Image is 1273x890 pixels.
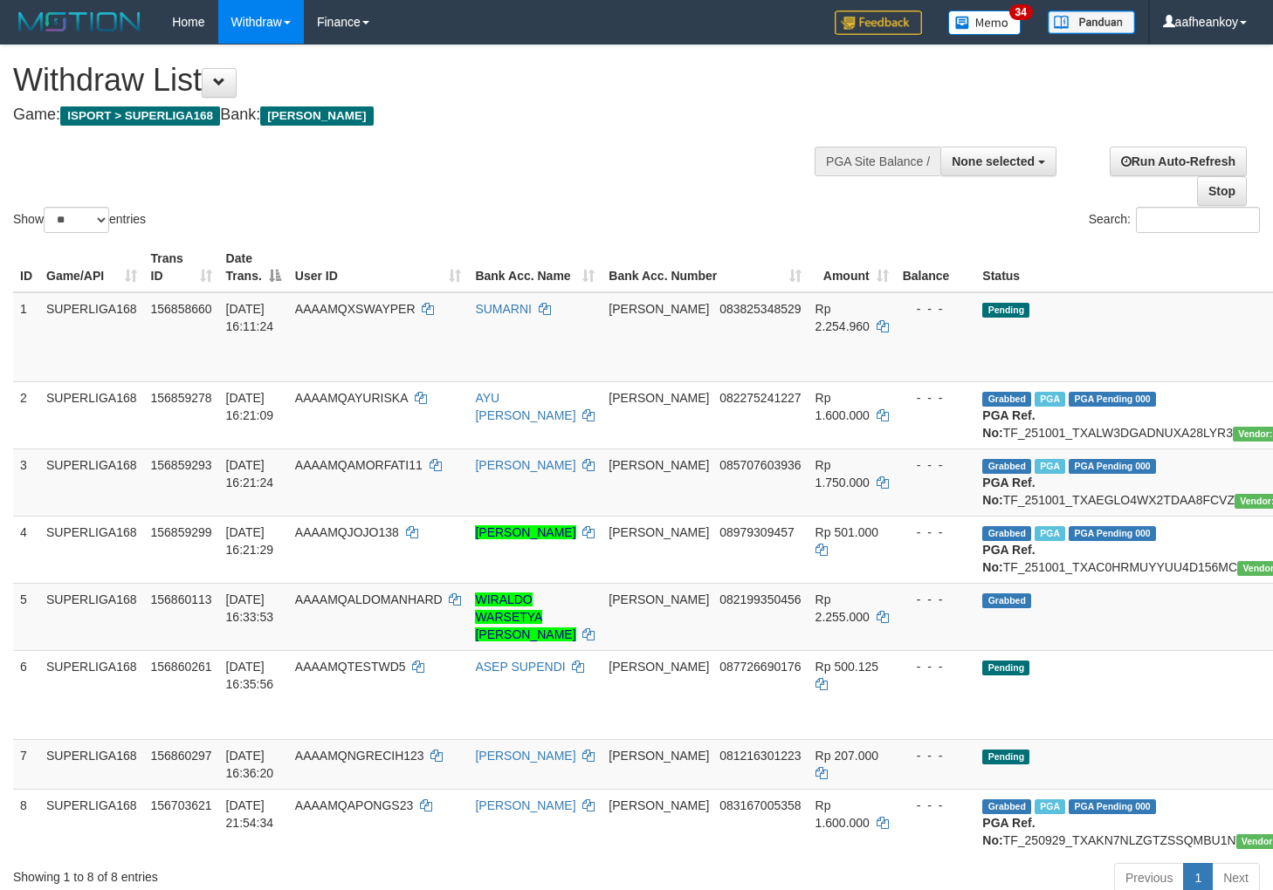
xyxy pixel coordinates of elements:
span: 34 [1009,4,1033,20]
span: Rp 1.600.000 [815,798,870,830]
button: None selected [940,147,1056,176]
a: ASEP SUPENDI [475,660,565,674]
span: 156703621 [151,798,212,812]
span: Rp 500.125 [815,660,878,674]
span: AAAAMQALDOMANHARD [295,592,443,606]
td: 4 [13,516,39,583]
th: Date Trans.: activate to sort column descending [219,243,288,292]
h1: Withdraw List [13,63,831,98]
div: - - - [903,524,969,541]
span: [PERSON_NAME] [609,458,709,472]
a: [PERSON_NAME] [475,749,575,763]
td: SUPERLIGA168 [39,789,144,856]
span: Marked by aafheankoy [1035,392,1065,407]
span: Pending [982,750,1029,764]
span: [DATE] 16:21:09 [226,391,274,422]
span: [PERSON_NAME] [609,660,709,674]
a: [PERSON_NAME] [475,798,575,812]
th: Balance [896,243,976,292]
span: 156860261 [151,660,212,674]
span: Copy 082199350456 to clipboard [719,592,801,606]
a: SUMARNI [475,302,532,316]
span: PGA Pending [1069,392,1156,407]
div: PGA Site Balance / [815,147,940,176]
th: User ID: activate to sort column ascending [288,243,469,292]
label: Show entries [13,207,146,233]
span: 156860297 [151,749,212,763]
th: Amount: activate to sort column ascending [809,243,896,292]
td: SUPERLIGA168 [39,516,144,583]
h4: Game: Bank: [13,106,831,124]
span: Rp 1.600.000 [815,391,870,422]
div: - - - [903,797,969,814]
span: Grabbed [982,459,1031,474]
div: - - - [903,300,969,318]
span: [DATE] 21:54:34 [226,798,274,830]
div: Showing 1 to 8 of 8 entries [13,861,518,886]
span: Grabbed [982,593,1031,608]
span: Marked by aafheankoy [1035,526,1065,541]
span: AAAAMQNGRECIH123 [295,749,424,763]
b: PGA Ref. No: [982,476,1035,507]
b: PGA Ref. No: [982,816,1035,847]
span: Copy 083825348529 to clipboard [719,302,801,316]
span: Rp 207.000 [815,749,878,763]
span: Copy 083167005358 to clipboard [719,798,801,812]
label: Search: [1089,207,1260,233]
span: ISPORT > SUPERLIGA168 [60,106,220,126]
img: Feedback.jpg [835,10,922,35]
span: Marked by aafchhiseyha [1035,799,1065,814]
td: 3 [13,448,39,516]
span: Pending [982,303,1029,318]
td: SUPERLIGA168 [39,292,144,382]
span: Copy 08979309457 to clipboard [719,525,795,539]
img: panduan.png [1048,10,1135,34]
span: 156860113 [151,592,212,606]
td: SUPERLIGA168 [39,583,144,650]
span: [DATE] 16:35:56 [226,660,274,691]
a: AYU [PERSON_NAME] [475,391,575,422]
span: 156859293 [151,458,212,472]
span: [DATE] 16:21:29 [226,525,274,557]
td: 5 [13,583,39,650]
td: SUPERLIGA168 [39,448,144,516]
span: [PERSON_NAME] [609,798,709,812]
span: Copy 085707603936 to clipboard [719,458,801,472]
div: - - - [903,389,969,407]
td: 7 [13,739,39,789]
div: - - - [903,456,969,474]
span: [PERSON_NAME] [609,525,709,539]
span: Copy 087726690176 to clipboard [719,660,801,674]
img: Button%20Memo.svg [948,10,1022,35]
span: 156859278 [151,391,212,405]
a: [PERSON_NAME] [475,525,575,539]
span: Marked by aafheankoy [1035,459,1065,474]
td: 1 [13,292,39,382]
b: PGA Ref. No: [982,408,1035,440]
span: Copy 081216301223 to clipboard [719,749,801,763]
span: [DATE] 16:33:53 [226,592,274,624]
span: PGA Pending [1069,526,1156,541]
span: [DATE] 16:36:20 [226,749,274,780]
a: Stop [1197,176,1247,206]
span: AAAAMQAPONGS23 [295,798,413,812]
span: [PERSON_NAME] [260,106,373,126]
span: Rp 501.000 [815,525,878,539]
img: MOTION_logo.png [13,9,146,35]
span: PGA Pending [1069,799,1156,814]
span: [PERSON_NAME] [609,391,709,405]
span: AAAAMQTESTWD5 [295,660,406,674]
td: SUPERLIGA168 [39,381,144,448]
span: Rp 2.255.000 [815,592,870,624]
span: Grabbed [982,392,1031,407]
span: Grabbed [982,526,1031,541]
b: PGA Ref. No: [982,543,1035,574]
td: 2 [13,381,39,448]
th: Trans ID: activate to sort column ascending [144,243,219,292]
span: 156859299 [151,525,212,539]
div: - - - [903,747,969,764]
span: Copy 082275241227 to clipboard [719,391,801,405]
th: Bank Acc. Number: activate to sort column ascending [602,243,808,292]
th: Bank Acc. Name: activate to sort column ascending [468,243,602,292]
span: None selected [952,154,1035,168]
